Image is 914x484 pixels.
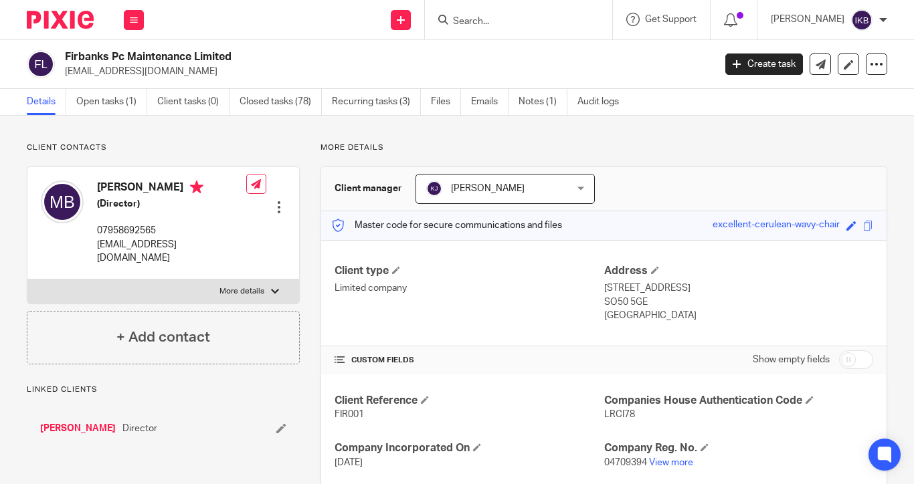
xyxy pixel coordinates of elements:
[331,219,562,232] p: Master code for secure communications and files
[426,180,442,197] img: svg%3E
[725,53,803,75] a: Create task
[604,309,873,322] p: [GEOGRAPHIC_DATA]
[240,89,322,115] a: Closed tasks (78)
[604,458,647,467] span: 04709394
[122,422,157,435] span: Director
[27,50,55,78] img: svg%3E
[41,180,84,223] img: svg%3E
[335,458,363,467] span: [DATE]
[27,89,66,115] a: Details
[577,89,629,115] a: Audit logs
[604,281,873,295] p: [STREET_ADDRESS]
[27,11,94,29] img: Pixie
[335,441,604,455] h4: Company Incorporated On
[335,355,604,366] h4: CUSTOM FIELDS
[335,182,402,195] h3: Client manager
[771,13,844,26] p: [PERSON_NAME]
[335,281,604,295] p: Limited company
[604,295,873,309] p: SO50 5GE
[645,15,697,24] span: Get Support
[97,238,246,265] p: [EMAIL_ADDRESS][DOMAIN_NAME]
[713,218,840,233] div: excellent-cerulean-wavy-chair
[431,89,461,115] a: Files
[604,441,873,455] h4: Company Reg. No.
[335,394,604,408] h4: Client Reference
[97,197,246,211] h5: (Director)
[157,89,230,115] a: Client tasks (0)
[116,327,210,348] h4: + Add contact
[604,410,635,419] span: LRCI78
[452,16,572,28] input: Search
[332,89,421,115] a: Recurring tasks (3)
[604,264,873,278] h4: Address
[649,458,693,467] a: View more
[97,224,246,237] p: 07958692565
[76,89,147,115] a: Open tasks (1)
[40,422,116,435] a: [PERSON_NAME]
[451,184,525,193] span: [PERSON_NAME]
[97,180,246,197] h4: [PERSON_NAME]
[219,286,264,297] p: More details
[65,50,577,64] h2: Firbanks Pc Maintenance Limited
[604,394,873,408] h4: Companies House Authentication Code
[753,353,830,366] label: Show empty fields
[190,180,203,194] i: Primary
[321,142,887,153] p: More details
[27,142,300,153] p: Client contacts
[851,9,873,31] img: svg%3E
[335,410,364,419] span: FIR001
[335,264,604,278] h4: Client type
[65,65,705,78] p: [EMAIL_ADDRESS][DOMAIN_NAME]
[27,384,300,395] p: Linked clients
[471,89,509,115] a: Emails
[519,89,567,115] a: Notes (1)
